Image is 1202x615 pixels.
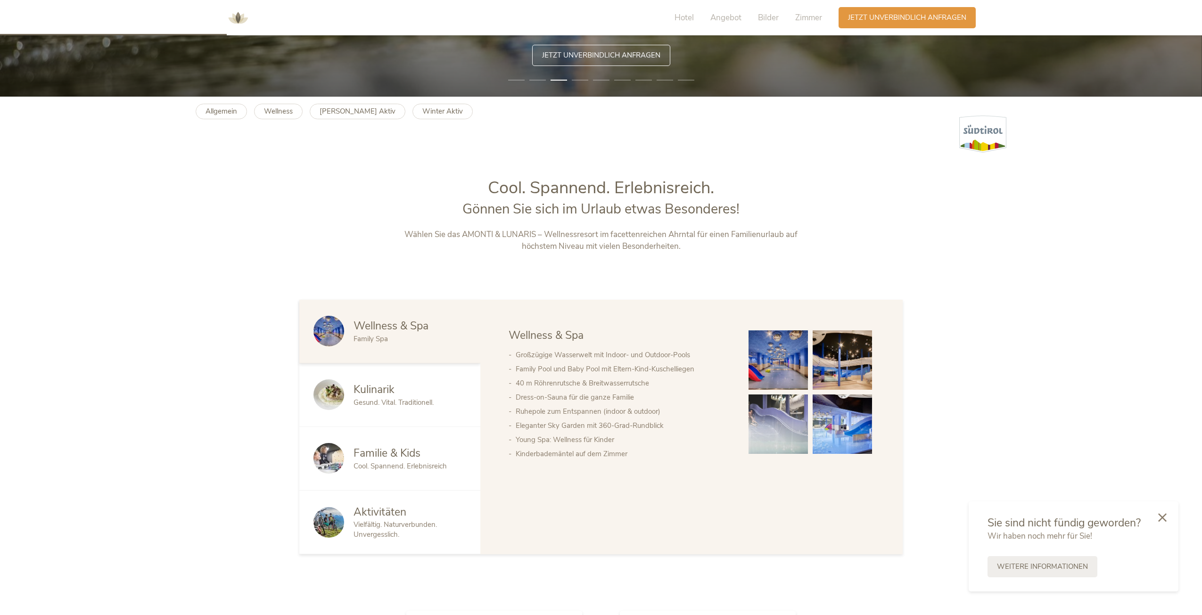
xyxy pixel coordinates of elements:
[206,107,237,116] b: Allgemein
[758,12,779,23] span: Bilder
[320,107,395,116] b: [PERSON_NAME] Aktiv
[404,229,798,253] p: Wählen Sie das AMONTI & LUNARIS – Wellnessresort im facettenreichen Ahrntal für einen Familienurl...
[488,176,714,199] span: Cool. Spannend. Erlebnisreich.
[516,447,730,461] li: Kinderbademäntel auf dem Zimmer
[516,362,730,376] li: Family Pool und Baby Pool mit Eltern-Kind-Kuschelliegen
[988,556,1097,577] a: Weitere Informationen
[354,334,388,344] span: Family Spa
[354,319,428,333] span: Wellness & Spa
[354,461,447,471] span: Cool. Spannend. Erlebnisreich
[310,104,405,119] a: [PERSON_NAME] Aktiv
[516,390,730,404] li: Dress-on-Sauna für die ganze Familie
[710,12,741,23] span: Angebot
[354,446,420,460] span: Familie & Kids
[959,115,1006,153] img: Südtirol
[509,328,584,343] span: Wellness & Spa
[516,376,730,390] li: 40 m Röhrenrutsche & Breitwasserrutsche
[848,13,966,23] span: Jetzt unverbindlich anfragen
[675,12,694,23] span: Hotel
[224,4,252,32] img: AMONTI & LUNARIS Wellnessresort
[354,398,434,407] span: Gesund. Vital. Traditionell.
[516,433,730,447] li: Young Spa: Wellness für Kinder
[988,531,1092,541] span: Wir haben noch mehr für Sie!
[354,505,406,519] span: Aktivitäten
[516,418,730,433] li: Eleganter Sky Garden mit 360-Grad-Rundblick
[462,200,740,218] span: Gönnen Sie sich im Urlaub etwas Besonderes!
[196,104,247,119] a: Allgemein
[264,107,293,116] b: Wellness
[254,104,303,119] a: Wellness
[224,14,252,21] a: AMONTI & LUNARIS Wellnessresort
[422,107,463,116] b: Winter Aktiv
[516,404,730,418] li: Ruhepole zum Entspannen (indoor & outdoor)
[997,562,1088,572] span: Weitere Informationen
[542,50,660,60] span: Jetzt unverbindlich anfragen
[412,104,473,119] a: Winter Aktiv
[354,520,437,539] span: Vielfältig. Naturverbunden. Unvergesslich.
[516,348,730,362] li: Großzügige Wasserwelt mit Indoor- und Outdoor-Pools
[988,516,1141,530] span: Sie sind nicht fündig geworden?
[354,382,395,397] span: Kulinarik
[795,12,822,23] span: Zimmer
